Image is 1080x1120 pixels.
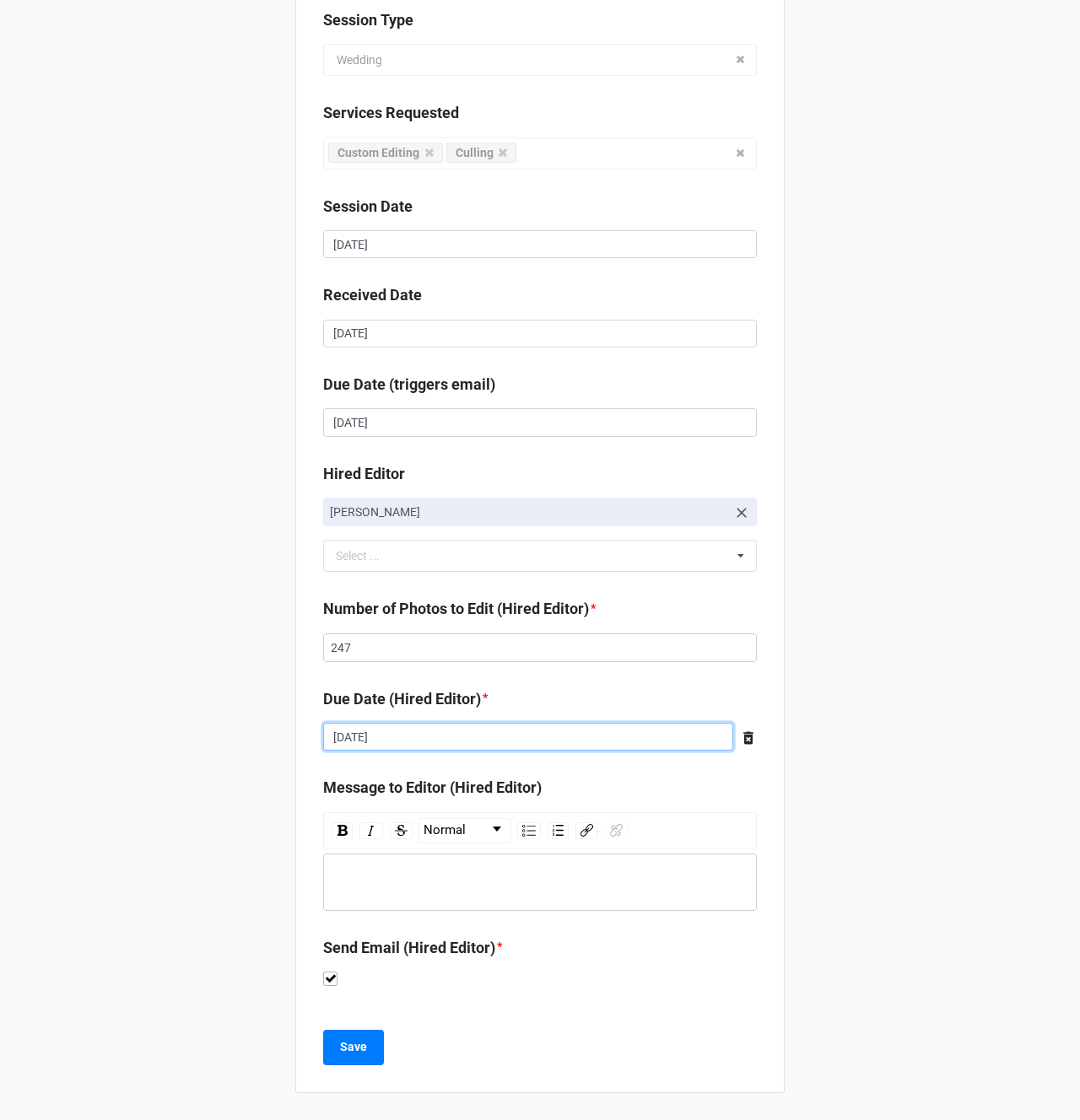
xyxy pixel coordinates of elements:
[416,818,514,843] div: rdw-block-control
[323,283,422,307] label: Received Date
[323,373,495,396] label: Due Date (triggers email)
[514,818,572,843] div: rdw-list-control
[548,822,569,839] div: Ordered
[517,822,541,839] div: Unordered
[323,408,757,437] input: Date
[418,818,511,843] div: rdw-dropdown
[359,822,383,839] div: Italic
[323,101,459,125] label: Services Requested
[328,818,416,843] div: rdw-inline-control
[323,812,757,849] div: rdw-toolbar
[323,776,542,800] label: Message to Editor (Hired Editor)
[419,819,510,843] a: Block Type
[424,821,466,841] span: Normal
[340,1038,367,1056] b: Save
[323,723,733,751] input: Date
[323,195,413,218] label: Session Date
[323,936,495,960] label: Send Email (Hired Editor)
[575,822,598,839] div: Link
[330,503,726,520] p: [PERSON_NAME]
[323,8,413,32] label: Session Type
[323,812,757,911] div: rdw-wrapper
[572,818,631,843] div: rdw-link-control
[323,462,405,486] label: Hired Editor
[323,230,757,259] input: Date
[323,320,757,348] input: Date
[332,547,404,566] div: Select ...
[323,597,589,621] label: Number of Photos to Edit (Hired Editor)
[605,822,628,839] div: Unlink
[390,822,413,839] div: Strikethrough
[323,1030,384,1065] button: Save
[332,822,353,839] div: Bold
[332,873,749,891] div: rdw-editor
[323,687,481,711] label: Due Date (Hired Editor)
